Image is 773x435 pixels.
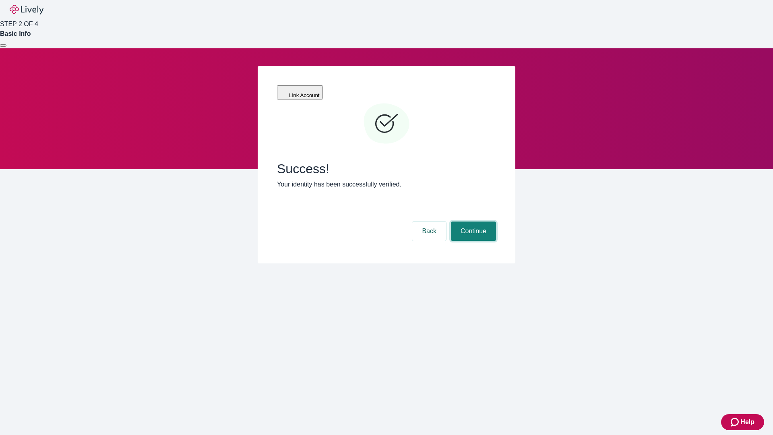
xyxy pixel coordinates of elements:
button: Zendesk support iconHelp [721,414,764,430]
img: Lively [10,5,43,14]
button: Back [412,222,446,241]
p: Your identity has been successfully verified. [277,180,496,189]
svg: Checkmark icon [362,100,411,148]
button: Continue [451,222,496,241]
svg: Zendesk support icon [731,417,740,427]
span: Help [740,417,754,427]
span: Success! [277,161,496,176]
button: Link Account [277,85,323,99]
